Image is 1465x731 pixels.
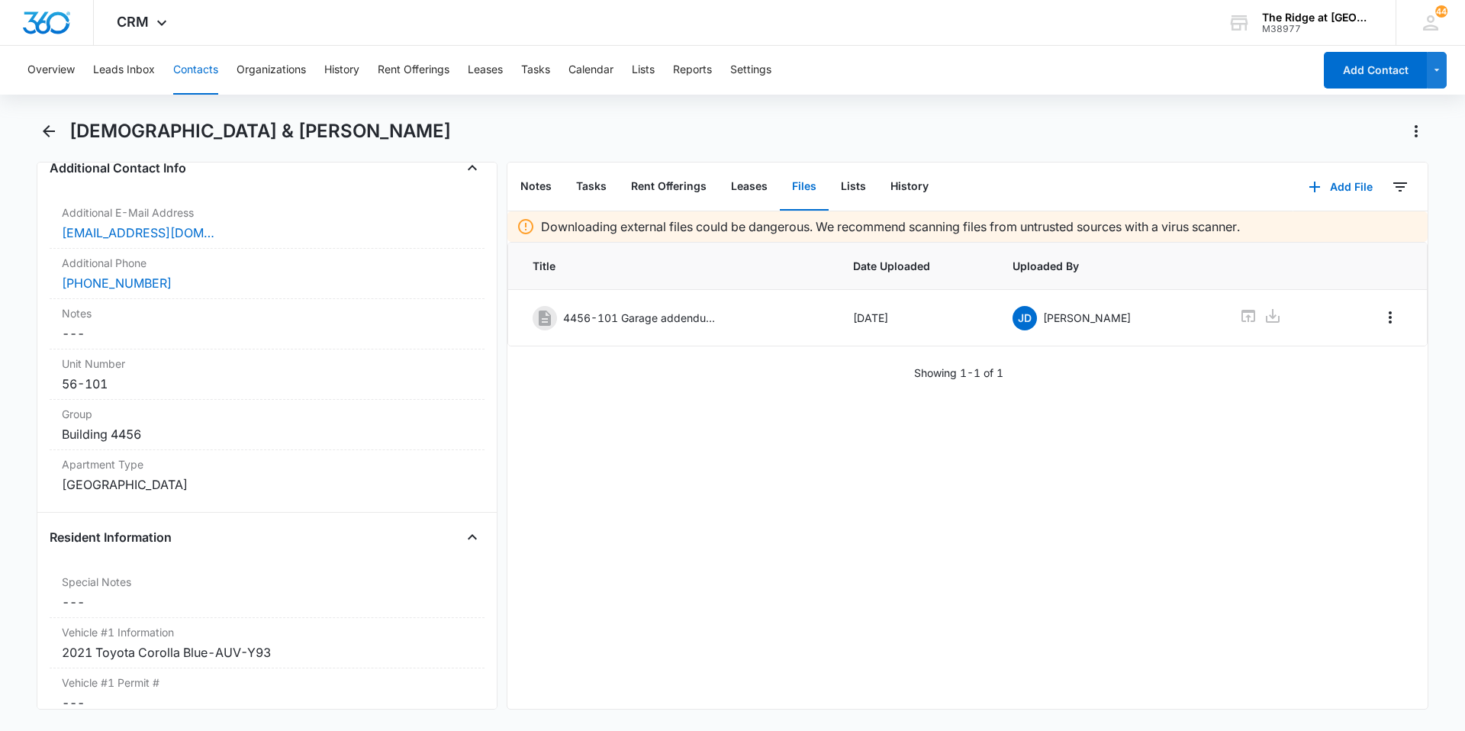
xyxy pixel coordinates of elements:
[50,249,485,299] div: Additional Phone[PHONE_NUMBER]
[62,425,472,443] div: Building 4456
[62,375,472,393] div: 56-101
[62,643,472,662] div: 2021 Toyota Corolla Blue-AUV-Y93
[62,274,172,292] a: [PHONE_NUMBER]
[27,46,75,95] button: Overview
[1013,306,1037,330] span: JD
[62,624,472,640] label: Vehicle #1 Information
[69,120,451,143] h1: [DEMOGRAPHIC_DATA] & [PERSON_NAME]
[564,163,619,211] button: Tasks
[62,694,472,712] dd: ---
[324,46,359,95] button: History
[62,675,472,691] label: Vehicle #1 Permit #
[541,217,1240,236] p: Downloading external files could be dangerous. We recommend scanning files from untrusted sources...
[50,349,485,400] div: Unit Number56-101
[62,593,472,611] dd: ---
[62,324,472,343] dd: ---
[50,568,485,618] div: Special Notes---
[835,290,995,346] td: [DATE]
[1013,258,1203,274] span: Uploaded By
[1404,119,1428,143] button: Actions
[521,46,550,95] button: Tasks
[673,46,712,95] button: Reports
[50,668,485,719] div: Vehicle #1 Permit #---
[50,528,172,546] h4: Resident Information
[62,255,472,271] label: Additional Phone
[50,450,485,500] div: Apartment Type[GEOGRAPHIC_DATA]
[568,46,613,95] button: Calendar
[117,14,149,30] span: CRM
[62,204,472,221] label: Additional E-Mail Address
[62,356,472,372] label: Unit Number
[1378,305,1402,330] button: Overflow Menu
[632,46,655,95] button: Lists
[50,198,485,249] div: Additional E-Mail Address[EMAIL_ADDRESS][DOMAIN_NAME]
[62,406,472,422] label: Group
[237,46,306,95] button: Organizations
[878,163,941,211] button: History
[1262,24,1373,34] div: account id
[50,159,186,177] h4: Additional Contact Info
[460,525,485,549] button: Close
[508,163,564,211] button: Notes
[1262,11,1373,24] div: account name
[1293,169,1388,205] button: Add File
[50,618,485,668] div: Vehicle #1 Information2021 Toyota Corolla Blue-AUV-Y93
[719,163,780,211] button: Leases
[1435,5,1447,18] span: 44
[533,258,816,274] span: Title
[853,258,977,274] span: Date Uploaded
[62,475,472,494] div: [GEOGRAPHIC_DATA]
[1043,310,1131,326] p: [PERSON_NAME]
[460,156,485,180] button: Close
[914,365,1003,381] p: Showing 1-1 of 1
[62,224,214,242] a: [EMAIL_ADDRESS][DOMAIN_NAME]
[1388,175,1412,199] button: Filters
[378,46,449,95] button: Rent Offerings
[62,305,472,321] label: Notes
[1435,5,1447,18] div: notifications count
[50,400,485,450] div: GroupBuilding 4456
[93,46,155,95] button: Leads Inbox
[780,163,829,211] button: Files
[619,163,719,211] button: Rent Offerings
[563,310,716,326] p: 4456-101 Garage addendum.pdf
[173,46,218,95] button: Contacts
[62,574,472,590] label: Special Notes
[468,46,503,95] button: Leases
[730,46,771,95] button: Settings
[1324,52,1427,89] button: Add Contact
[62,456,472,472] label: Apartment Type
[829,163,878,211] button: Lists
[50,299,485,349] div: Notes---
[37,119,60,143] button: Back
